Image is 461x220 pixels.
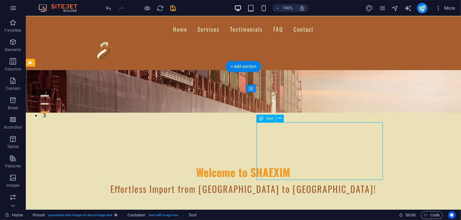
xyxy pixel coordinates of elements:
[266,117,273,120] span: Text
[6,86,20,91] p: Content
[37,4,85,12] img: Editor Logo
[148,211,178,219] span: . text-with-image-box
[169,4,177,12] button: save
[435,5,456,11] span: More
[8,105,18,110] p: Boxes
[15,95,23,97] button: 3
[33,211,45,219] span: Click to select. Double-click to edit
[404,5,412,12] i: AI Writer
[410,213,411,217] span: :
[15,79,23,80] button: 1
[5,67,21,72] p: Columns
[421,211,443,219] button: Code
[378,5,386,12] i: Pages (Ctrl+Alt+S)
[391,5,399,12] i: Navigator
[424,211,440,219] span: Code
[448,211,456,219] button: Usercentrics
[47,211,112,219] span: . preset-text-with-image-v4-about-image-text
[282,4,293,12] h6: 100%
[105,4,113,12] button: undo
[5,28,21,33] p: Favorites
[366,5,373,12] i: Design (Ctrl+Alt+Y)
[157,5,164,12] i: Reload page
[188,211,196,219] span: Click to select. Double-click to edit
[6,183,20,188] p: Images
[15,87,23,89] button: 2
[105,5,113,12] i: Undo: Edit headline (Ctrl+Z)
[225,61,261,72] div: + Add section
[33,211,197,219] nav: breadcrumb
[4,125,22,130] p: Accordion
[417,3,427,13] button: publish
[115,213,117,217] i: This element is a customizable preset
[273,4,296,12] button: 100%
[404,4,412,12] button: text_generator
[433,3,458,13] button: More
[5,163,21,169] p: Features
[7,144,19,149] p: Tables
[299,5,305,11] i: On resize automatically adjust zoom level to fit chosen device.
[406,211,416,219] span: 00 00
[144,4,151,12] button: Click here to leave preview mode and continue editing
[170,5,177,12] i: Save (Ctrl+S)
[418,5,426,12] i: Publish
[5,211,23,219] a: Click to cancel selection. Double-click to open Pages
[391,4,399,12] button: navigator
[366,4,373,12] button: design
[378,4,386,12] button: pages
[399,211,416,219] h6: Session time
[5,47,21,52] p: Elements
[127,211,145,219] span: Click to select. Double-click to edit
[156,4,164,12] button: reload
